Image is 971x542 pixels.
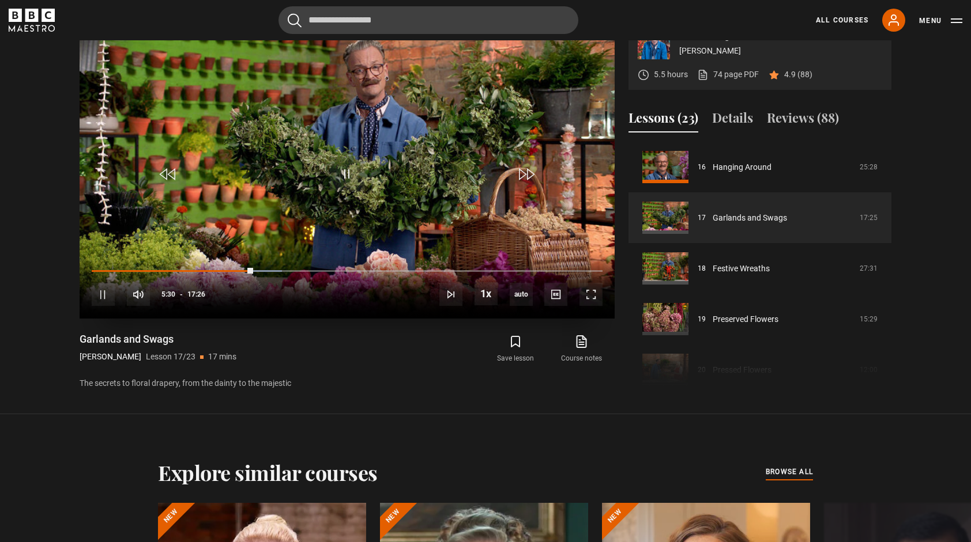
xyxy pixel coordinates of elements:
button: Reviews (88) [767,108,839,132]
span: 17:26 [187,284,205,305]
button: Details [712,108,753,132]
p: [PERSON_NAME] [80,351,141,363]
button: Fullscreen [579,283,603,306]
button: Playback Rate [475,282,498,305]
h1: Garlands and Swags [80,332,236,346]
p: 5.5 hours [654,69,688,81]
a: Festive Wreaths [713,263,770,275]
a: Course notes [549,332,615,366]
p: Lesson 17/23 [146,351,195,363]
div: Progress Bar [92,270,603,272]
button: Lessons (23) [628,108,698,132]
h2: Explore similar courses [158,460,378,484]
p: 17 mins [208,351,236,363]
video-js: Video Player [80,18,615,319]
a: 74 page PDF [697,69,759,81]
div: Current quality: 720p [510,283,533,306]
button: Mute [127,283,150,306]
span: 5:30 [161,284,175,305]
p: The secrets to floral drapery, from the dainty to the majestic [80,377,615,389]
button: Pause [92,283,115,306]
button: Save lesson [483,332,548,366]
a: Hanging Around [713,161,771,173]
svg: BBC Maestro [9,9,55,32]
button: Submit the search query [288,13,302,28]
button: Toggle navigation [919,15,962,26]
a: All Courses [816,15,868,25]
a: Preserved Flowers [713,313,778,325]
span: - [180,290,183,298]
button: Captions [544,283,567,306]
button: Next Lesson [439,283,462,306]
a: Garlands and Swags [713,212,787,224]
span: browse all [766,466,813,477]
input: Search [278,6,578,34]
span: auto [510,283,533,306]
p: 4.9 (88) [784,69,812,81]
a: browse all [766,466,813,479]
p: [PERSON_NAME] [679,45,882,57]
